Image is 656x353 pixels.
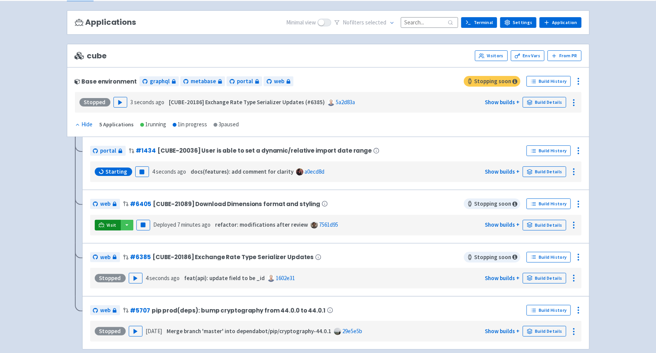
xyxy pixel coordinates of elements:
strong: refactor: modifications after review [215,221,308,228]
span: [CUBE-21089] Download Dimensions format and styling [153,201,320,207]
a: 1602e31 [276,274,295,282]
a: 5a2d83a [336,98,355,106]
time: 4 seconds ago [152,168,186,175]
span: Minimal view [286,18,316,27]
span: web [100,253,111,262]
a: web [90,305,120,316]
div: Base environment [75,78,137,85]
span: portal [100,147,117,155]
span: [CUBE-20186] Exchange Rate Type Serializer Updates [152,254,314,260]
span: Starting [106,168,128,176]
h3: Applications [75,18,136,27]
a: Visit [95,220,121,230]
span: Deployed [153,221,211,228]
a: Settings [500,17,536,28]
a: Build Details [523,166,566,177]
span: web [100,200,111,208]
a: web [264,76,293,87]
a: Build Details [523,273,566,284]
span: web [100,306,111,315]
a: Build History [526,305,571,316]
a: Terminal [461,17,497,28]
div: Stopped [95,274,126,282]
a: Build History [526,198,571,209]
time: 3 seconds ago [130,98,164,106]
a: Env Vars [511,50,544,61]
div: 5 Applications [100,120,134,129]
button: Pause [135,166,149,177]
button: Pause [136,220,150,230]
span: Stopping soon [464,76,520,87]
a: a0ecd8d [305,168,324,175]
strong: Merge branch 'master' into dependabot/pip/cryptography-44.0.1 [167,327,331,335]
a: Application [539,17,581,28]
time: 7 minutes ago [177,221,211,228]
span: web [274,77,284,86]
button: Play [129,326,143,337]
a: Show builds + [485,221,520,228]
a: 29e5e5b [342,327,362,335]
div: 3 paused [214,120,239,129]
span: pip prod(deps): bump cryptography from 44.0.0 to 44.0.1 [152,307,326,314]
a: portal [227,76,262,87]
button: Hide [75,120,94,129]
a: graphql [139,76,179,87]
span: [CUBE-20036] User is able to set a dynamic/relative import date range [157,147,372,154]
span: No filter s [343,18,386,27]
div: Stopped [95,327,126,335]
a: Build Details [523,97,566,108]
button: From PR [547,50,581,61]
button: Play [129,273,143,284]
a: Visitors [475,50,508,61]
a: Show builds + [485,274,520,282]
a: Show builds + [485,168,520,175]
a: Build History [526,252,571,263]
span: selected [365,19,386,26]
strong: docs(features): add comment for clarity [191,168,293,175]
a: #6385 [130,253,151,261]
div: Hide [75,120,93,129]
a: 7561d95 [319,221,338,228]
a: Show builds + [485,327,520,335]
a: Build Details [523,220,566,230]
span: cube [75,52,107,60]
a: Show builds + [485,98,520,106]
span: Stopping soon [464,198,520,209]
span: metabase [191,77,216,86]
span: graphql [150,77,170,86]
a: Build History [526,145,571,156]
span: portal [237,77,253,86]
a: portal [90,146,126,156]
a: #5707 [130,306,150,314]
input: Search... [401,17,458,27]
span: Visit [107,222,117,228]
a: metabase [180,76,225,87]
a: Build History [526,76,571,87]
div: 1 in progress [173,120,207,129]
div: Stopped [79,98,110,106]
strong: feat(api): update field to be _id [184,274,265,282]
time: [DATE] [146,327,162,335]
a: #1434 [136,147,156,155]
div: 1 running [140,120,167,129]
a: web [90,252,120,263]
strong: [CUBE-20186] Exchange Rate Type Serializer Updates (#6385) [169,98,325,106]
a: #6405 [130,200,151,208]
button: Play [113,97,127,108]
time: 4 seconds ago [146,274,180,282]
a: Build Details [523,326,566,337]
span: Stopping soon [464,252,520,263]
a: web [90,199,120,209]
